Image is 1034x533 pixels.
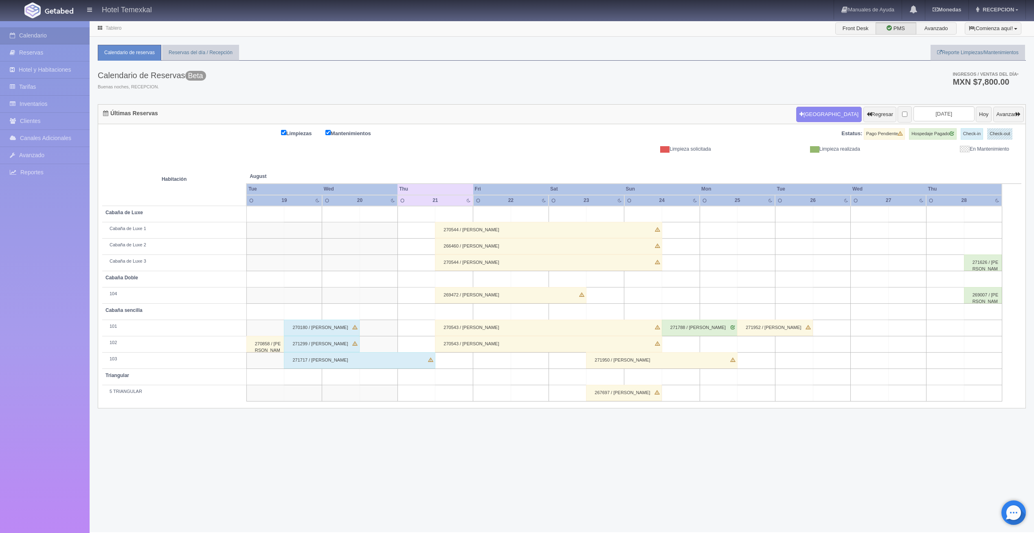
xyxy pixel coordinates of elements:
div: 270544 / [PERSON_NAME] [435,222,662,238]
div: Limpieza realizada [717,146,866,153]
div: 270543 / [PERSON_NAME] [435,336,662,352]
th: Mon [700,184,775,195]
th: Sat [549,184,624,195]
label: Check-in [961,128,983,140]
img: Getabed [24,2,41,18]
div: 101 [105,323,243,330]
h3: MXN $7,800.00 [953,78,1019,86]
th: Fri [473,184,549,195]
b: Triangular [105,373,129,378]
input: Limpiezas [281,130,286,135]
th: Wed [851,184,926,195]
div: 270180 / [PERSON_NAME] [284,320,360,336]
label: Hospedaje Pagado [909,128,957,140]
label: Limpiezas [281,128,324,138]
h4: Últimas Reservas [103,110,158,116]
div: 19 [272,197,296,204]
div: 102 [105,340,243,346]
button: Regresar [863,107,896,122]
div: 104 [105,291,243,297]
div: 103 [105,356,243,362]
th: Tue [246,184,322,195]
button: Hoy [976,107,992,122]
label: Mantenimientos [325,128,383,138]
div: Cabaña de Luxe 2 [105,242,243,248]
div: 271299 / [PERSON_NAME] [284,336,360,352]
div: 22 [499,197,522,204]
span: Ingresos / Ventas del día [953,72,1019,77]
a: Reservas del día / Recepción [162,45,239,61]
a: Tablero [105,25,121,31]
div: 270543 / [PERSON_NAME] [435,320,662,336]
div: 28 [952,197,976,204]
th: Thu [926,184,1002,195]
button: Avanzar [993,107,1024,122]
div: 270544 / [PERSON_NAME] [435,254,662,271]
div: En Mantenimiento [866,146,1015,153]
b: Cabaña sencilla [105,307,143,313]
div: 271626 / [PERSON_NAME] [964,254,1002,271]
div: 25 [725,197,749,204]
label: Avanzado [916,22,957,35]
div: 26 [801,197,825,204]
label: Front Desk [835,22,876,35]
div: Cabaña de Luxe 1 [105,226,243,232]
span: RECEPCION [981,7,1014,13]
th: Thu [397,184,473,195]
a: Calendario de reservas [98,45,161,61]
th: Tue [775,184,850,195]
div: 271952 / [PERSON_NAME] [737,320,813,336]
div: 24 [650,197,674,204]
input: Mantenimientos [325,130,331,135]
label: Estatus: [841,130,862,138]
span: Beta [185,71,206,81]
div: 21 [424,197,447,204]
div: 5 TRIANGULAR [105,388,243,395]
strong: Habitación [162,176,187,182]
label: PMS [876,22,916,35]
div: 267697 / [PERSON_NAME] [586,385,662,401]
span: August [250,173,394,180]
div: 269007 / [PERSON_NAME] [PERSON_NAME] [964,287,1002,303]
div: 270858 / [PERSON_NAME] [246,336,285,352]
div: 271788 / [PERSON_NAME] [662,320,738,336]
label: Check-out [987,128,1012,140]
div: 20 [348,197,371,204]
div: Cabaña de Luxe 3 [105,258,243,265]
button: ¡Comienza aquí! [965,22,1021,35]
label: Pago Pendiente [864,128,905,140]
b: Monedas [933,7,961,13]
b: Cabaña de Luxe [105,210,143,215]
button: [GEOGRAPHIC_DATA] [796,107,862,122]
b: Cabaña Doble [105,275,138,281]
div: Limpieza solicitada [568,146,717,153]
img: Getabed [45,8,73,14]
h3: Calendario de Reservas [98,71,206,80]
span: Buenas noches, RECEPCION. [98,84,206,90]
div: 271717 / [PERSON_NAME] [284,352,435,368]
a: Reporte Limpiezas/Mantenimientos [931,45,1025,61]
div: 266460 / [PERSON_NAME] [435,238,662,254]
th: Wed [322,184,397,195]
div: 271950 / [PERSON_NAME] [586,352,738,368]
div: 269472 / [PERSON_NAME] [435,287,586,303]
h4: Hotel Temexkal [102,4,152,14]
div: 27 [876,197,900,204]
div: 23 [575,197,598,204]
th: Sun [624,184,700,195]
